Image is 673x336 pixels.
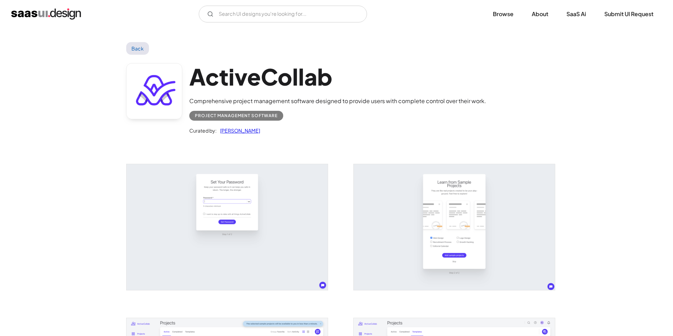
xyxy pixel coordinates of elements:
a: About [523,6,557,22]
a: home [11,8,81,20]
div: Curated by: [189,126,217,135]
a: open lightbox [127,164,328,290]
a: SaaS Ai [558,6,594,22]
input: Search UI designs you're looking for... [199,6,367,22]
h1: ActiveCollab [189,63,486,90]
form: Email Form [199,6,367,22]
div: Project Management Software [195,112,278,120]
img: 641ed1327fb7bf4d6d6ab906_Activecollab%20Sample%20Project%20Screen.png [354,164,555,290]
a: [PERSON_NAME] [217,126,260,135]
img: 641ed132924c5c66e86c0add_Activecollab%20Welcome%20Screen.png [127,164,328,290]
a: Submit UI Request [596,6,662,22]
a: Back [126,42,149,55]
div: Comprehensive project management software designed to provide users with complete control over th... [189,97,486,105]
a: open lightbox [354,164,555,290]
a: Browse [484,6,522,22]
